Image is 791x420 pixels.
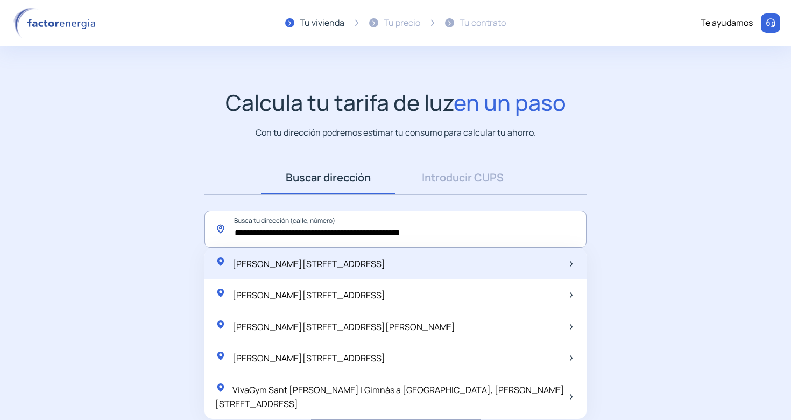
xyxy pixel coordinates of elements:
[765,18,776,29] img: llamar
[232,321,455,333] span: [PERSON_NAME][STREET_ADDRESS][PERSON_NAME]
[215,288,226,298] img: location-pin-green.svg
[460,16,506,30] div: Tu contrato
[570,324,573,330] img: arrow-next-item.svg
[232,289,385,301] span: [PERSON_NAME][STREET_ADDRESS]
[215,382,226,393] img: location-pin-green.svg
[232,258,385,270] span: [PERSON_NAME][STREET_ADDRESS]
[570,394,573,400] img: arrow-next-item.svg
[215,351,226,361] img: location-pin-green.svg
[300,16,344,30] div: Tu vivienda
[570,292,573,298] img: arrow-next-item.svg
[701,16,753,30] div: Te ayudamos
[232,352,385,364] span: [PERSON_NAME][STREET_ADDRESS]
[215,384,564,410] span: VivaGym Sant [PERSON_NAME] | Gimnàs a [GEOGRAPHIC_DATA], [PERSON_NAME][STREET_ADDRESS]
[215,256,226,267] img: location-pin-green.svg
[11,8,102,39] img: logo factor
[261,161,395,194] a: Buscar dirección
[215,319,226,330] img: location-pin-green.svg
[395,161,530,194] a: Introducir CUPS
[225,89,566,116] h1: Calcula tu tarifa de luz
[256,126,536,139] p: Con tu dirección podremos estimar tu consumo para calcular tu ahorro.
[384,16,420,30] div: Tu precio
[454,87,566,117] span: en un paso
[570,261,573,267] img: arrow-next-item.svg
[570,355,573,361] img: arrow-next-item.svg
